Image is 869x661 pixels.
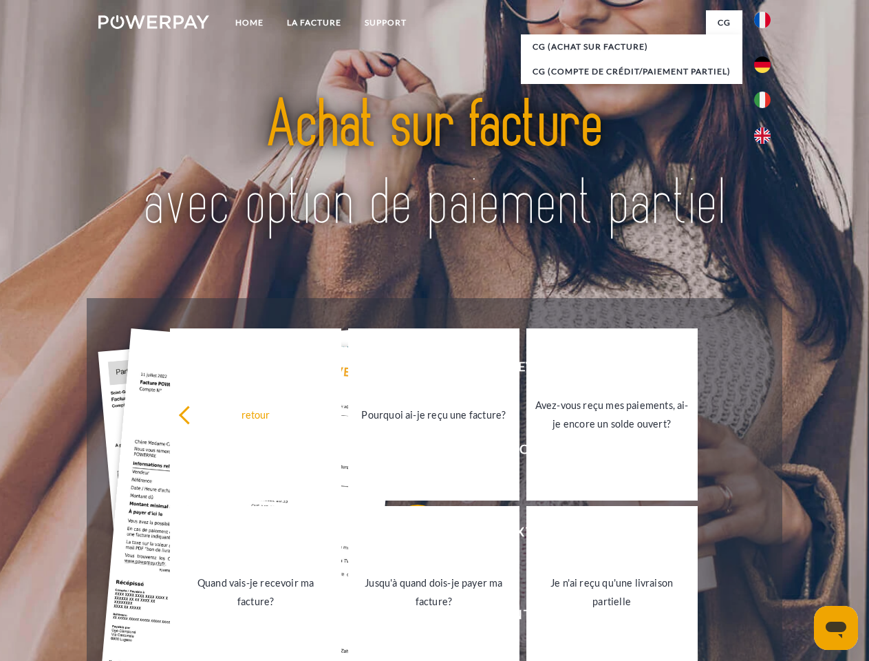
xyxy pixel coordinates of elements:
a: CG (achat sur facture) [521,34,742,59]
a: Avez-vous reçu mes paiements, ai-je encore un solde ouvert? [526,328,698,501]
div: Jusqu'à quand dois-je payer ma facture? [356,574,511,611]
img: fr [754,12,771,28]
img: it [754,92,771,108]
a: CG [706,10,742,35]
img: logo-powerpay-white.svg [98,15,209,29]
iframe: Bouton de lancement de la fenêtre de messagerie [814,606,858,650]
div: Avez-vous reçu mes paiements, ai-je encore un solde ouvert? [535,396,689,433]
img: title-powerpay_fr.svg [131,66,738,264]
div: Quand vais-je recevoir ma facture? [178,574,333,611]
img: en [754,127,771,144]
a: Support [353,10,418,35]
img: de [754,56,771,73]
div: Je n'ai reçu qu'une livraison partielle [535,574,689,611]
a: CG (Compte de crédit/paiement partiel) [521,59,742,84]
div: Pourquoi ai-je reçu une facture? [356,405,511,423]
a: LA FACTURE [275,10,353,35]
div: retour [178,405,333,423]
a: Home [224,10,275,35]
